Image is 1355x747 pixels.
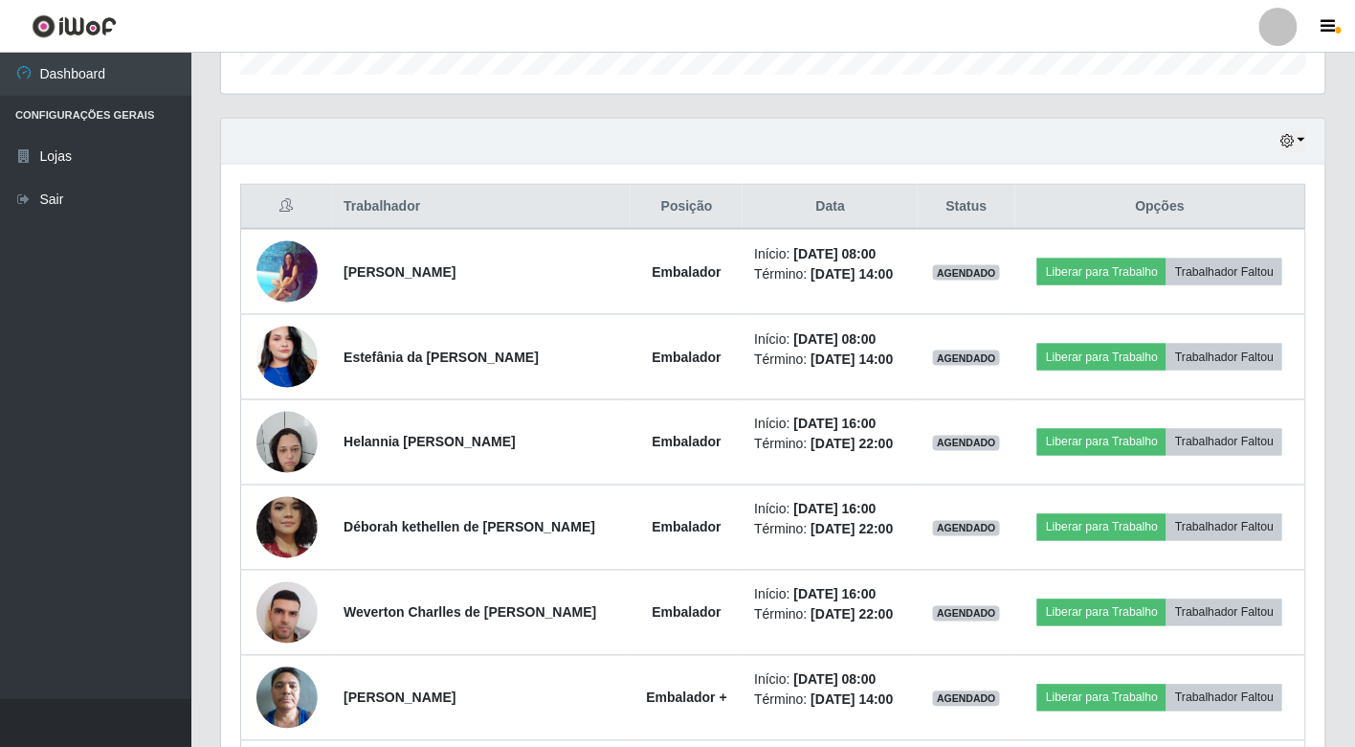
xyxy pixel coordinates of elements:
li: Início: [754,329,906,350]
th: Status [918,185,1014,230]
button: Liberar para Trabalho [1037,514,1166,541]
time: [DATE] 22:00 [811,522,894,537]
button: Liberar para Trabalho [1037,344,1166,371]
th: Trabalhador [332,185,631,230]
span: AGENDADO [933,521,1000,536]
button: Trabalhador Faltou [1166,259,1282,285]
strong: Helannia [PERSON_NAME] [344,435,516,450]
span: AGENDADO [933,436,1000,451]
button: Liberar para Trabalho [1037,259,1166,285]
strong: Embalador [653,605,722,621]
strong: Embalador [653,435,722,450]
time: [DATE] 16:00 [794,502,877,517]
button: Trabalhador Faltou [1166,514,1282,541]
strong: Embalador [653,520,722,535]
li: Início: [754,500,906,520]
span: AGENDADO [933,351,1000,366]
button: Trabalhador Faltou [1166,344,1282,371]
button: Trabalhador Faltou [1166,685,1282,712]
time: [DATE] 22:00 [811,437,894,452]
img: 1730987452879.jpeg [256,401,318,483]
button: Liberar para Trabalho [1037,600,1166,626]
time: [DATE] 08:00 [794,672,877,688]
strong: [PERSON_NAME] [344,264,455,280]
button: Trabalhador Faltou [1166,600,1282,626]
img: 1748991397943.jpeg [256,240,318,303]
button: Liberar para Trabalho [1037,429,1166,456]
strong: Déborah kethellen de [PERSON_NAME] [344,520,595,535]
span: AGENDADO [933,691,1000,707]
strong: Embalador [653,350,722,365]
time: [DATE] 08:00 [794,246,877,261]
time: [DATE] 08:00 [794,331,877,347]
strong: Embalador + [647,690,727,706]
li: Término: [754,264,906,284]
li: Início: [754,585,906,605]
strong: Weverton Charlles de [PERSON_NAME] [344,605,596,621]
time: [DATE] 16:00 [794,587,877,602]
time: [DATE] 16:00 [794,417,877,432]
button: Liberar para Trabalho [1037,685,1166,712]
li: Início: [754,244,906,264]
span: AGENDADO [933,265,1000,281]
img: 1705535567021.jpeg [256,303,318,412]
img: CoreUI Logo [32,14,117,38]
li: Término: [754,605,906,625]
strong: Embalador [653,264,722,280]
th: Data [743,185,918,230]
img: 1720641166740.jpeg [256,657,318,738]
time: [DATE] 14:00 [811,266,894,282]
li: Início: [754,415,906,435]
span: AGENDADO [933,606,1000,622]
li: Término: [754,435,906,455]
li: Término: [754,690,906,711]
time: [DATE] 14:00 [811,692,894,708]
strong: [PERSON_NAME] [344,690,455,706]
button: Trabalhador Faltou [1166,429,1282,456]
time: [DATE] 22:00 [811,607,894,622]
li: Término: [754,520,906,540]
strong: Estefânia da [PERSON_NAME] [344,350,539,365]
th: Posição [631,185,743,230]
img: 1705882743267.jpeg [256,464,318,591]
li: Início: [754,670,906,690]
time: [DATE] 14:00 [811,351,894,367]
img: 1752584852872.jpeg [256,572,318,653]
li: Término: [754,350,906,370]
th: Opções [1015,185,1306,230]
